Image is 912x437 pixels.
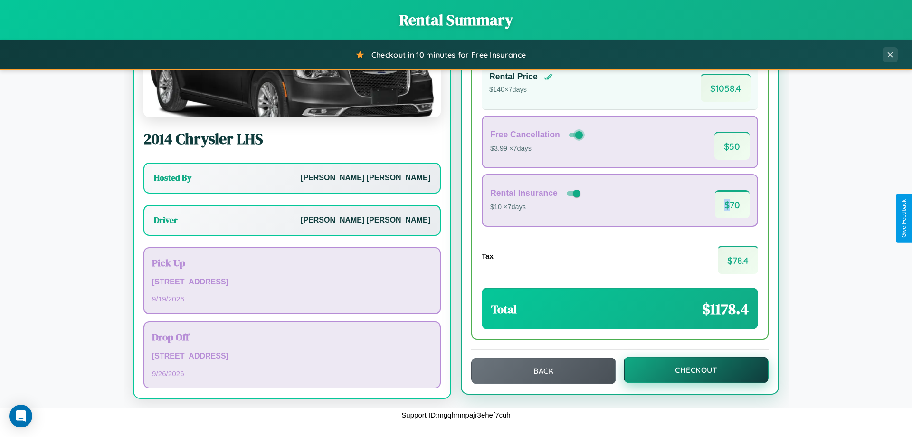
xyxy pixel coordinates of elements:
p: 9 / 19 / 2026 [152,292,432,305]
div: Give Feedback [901,199,907,238]
h4: Free Cancellation [490,130,560,140]
h3: Drop Off [152,330,432,344]
p: $3.99 × 7 days [490,143,585,155]
p: [PERSON_NAME] [PERSON_NAME] [301,214,430,227]
button: Checkout [624,357,769,383]
button: Back [471,358,616,384]
h3: Pick Up [152,256,432,270]
h2: 2014 Chrysler LHS [143,128,441,149]
h4: Rental Price [489,72,538,82]
p: $ 140 × 7 days [489,84,553,96]
p: [STREET_ADDRESS] [152,350,432,363]
h3: Hosted By [154,172,191,184]
p: [PERSON_NAME] [PERSON_NAME] [301,171,430,185]
span: Checkout in 10 minutes for Free Insurance [371,50,526,59]
h4: Tax [482,252,494,260]
p: [STREET_ADDRESS] [152,275,432,289]
span: $ 50 [714,132,750,160]
span: $ 78.4 [718,246,758,274]
h4: Rental Insurance [490,188,558,198]
p: Support ID: mgqhmnpajr3ehef7cuh [401,408,510,421]
p: $10 × 7 days [490,201,582,214]
span: $ 1058.4 [701,74,750,102]
h1: Rental Summary [9,10,902,30]
p: 9 / 26 / 2026 [152,367,432,380]
span: $ 1178.4 [702,299,749,320]
h3: Driver [154,214,178,226]
span: $ 70 [715,190,750,218]
h3: Total [491,301,517,317]
div: Open Intercom Messenger [9,405,32,427]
